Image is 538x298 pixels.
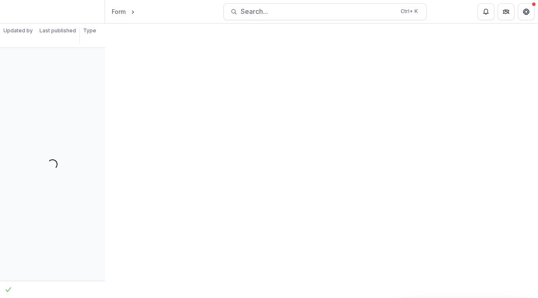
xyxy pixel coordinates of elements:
[478,3,494,20] button: Notifications
[83,27,96,34] p: Type
[223,3,427,20] button: Search...
[241,8,396,16] span: Search...
[112,7,126,16] div: Form
[108,5,129,18] a: Form
[518,3,535,20] button: Get Help
[108,5,172,18] nav: breadcrumb
[39,27,76,34] p: Last published
[3,27,33,34] p: Updated by
[498,3,514,20] button: Partners
[399,7,420,16] div: Ctrl + K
